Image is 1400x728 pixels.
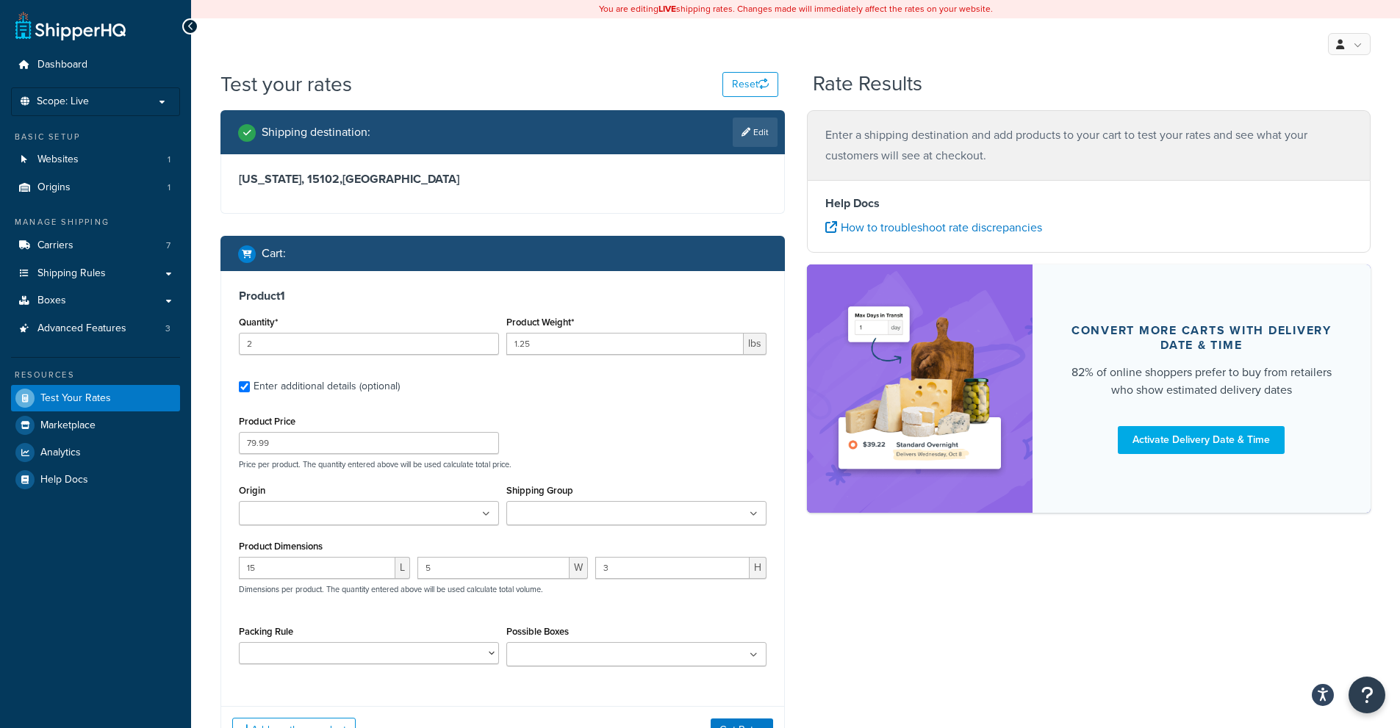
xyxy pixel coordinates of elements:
span: lbs [744,333,767,355]
input: Enter additional details (optional) [239,381,250,392]
span: Boxes [37,295,66,307]
a: Boxes [11,287,180,314]
span: 1 [168,181,170,194]
label: Shipping Group [506,485,573,496]
div: 82% of online shoppers prefer to buy from retailers who show estimated delivery dates [1068,364,1336,399]
span: Shipping Rules [37,267,106,280]
span: Marketplace [40,419,96,432]
button: Reset [722,72,778,97]
h1: Test your rates [220,70,352,98]
li: Origins [11,174,180,201]
span: 3 [165,322,170,335]
h2: Rate Results [813,73,922,95]
label: Product Dimensions [239,541,323,552]
div: Basic Setup [11,131,180,143]
p: Dimensions per product. The quantity entered above will be used calculate total volume. [235,584,543,594]
h3: Product 1 [239,289,767,303]
div: Enter additional details (optional) [254,376,400,397]
p: Enter a shipping destination and add products to your cart to test your rates and see what your c... [825,125,1353,166]
div: Resources [11,369,180,381]
label: Possible Boxes [506,626,569,637]
h3: [US_STATE], 15102 , [GEOGRAPHIC_DATA] [239,172,767,187]
a: Websites1 [11,146,180,173]
h2: Shipping destination : [262,126,370,139]
h4: Help Docs [825,195,1353,212]
div: Manage Shipping [11,216,180,228]
span: Dashboard [37,59,87,71]
span: L [395,557,410,579]
label: Quantity* [239,317,278,328]
label: Packing Rule [239,626,293,637]
span: Analytics [40,447,81,459]
label: Product Weight* [506,317,574,328]
span: Origins [37,181,71,194]
a: How to troubleshoot rate discrepancies [825,219,1042,236]
div: Convert more carts with delivery date & time [1068,323,1336,353]
li: Advanced Features [11,315,180,342]
span: Scope: Live [37,95,89,108]
a: Shipping Rules [11,260,180,287]
span: H [750,557,767,579]
input: 0.0 [239,333,499,355]
span: Test Your Rates [40,392,111,405]
button: Open Resource Center [1349,677,1385,713]
span: 7 [166,239,170,252]
a: Origins1 [11,174,180,201]
a: Activate Delivery Date & Time [1118,426,1285,454]
span: 1 [168,154,170,166]
span: Help Docs [40,474,88,486]
a: Edit [733,118,778,147]
label: Origin [239,485,265,496]
a: Analytics [11,439,180,466]
li: Websites [11,146,180,173]
li: Carriers [11,232,180,259]
a: Carriers7 [11,232,180,259]
h2: Cart : [262,247,286,260]
a: Test Your Rates [11,385,180,411]
a: Advanced Features3 [11,315,180,342]
span: Advanced Features [37,322,126,335]
input: 0.00 [506,333,744,355]
a: Dashboard [11,51,180,79]
span: Websites [37,154,79,166]
a: Help Docs [11,466,180,493]
p: Price per product. The quantity entered above will be used calculate total price. [235,459,770,469]
span: Carriers [37,239,73,252]
span: W [570,557,588,579]
img: feature-image-ddt-36eae7f7280da8017bfb280eaccd9c446f90b1fe08728e4019434db127062ab4.png [829,286,1010,491]
label: Product Price [239,416,295,427]
a: Marketplace [11,412,180,439]
b: LIVE [658,2,676,15]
